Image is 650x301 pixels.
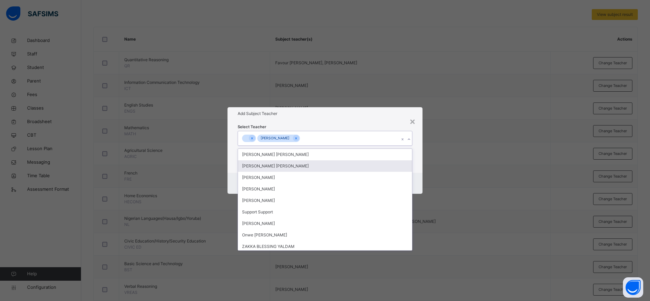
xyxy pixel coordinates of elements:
[238,229,412,241] div: Onwe [PERSON_NAME]
[238,218,412,229] div: [PERSON_NAME]
[238,111,412,117] h1: Add Subject Teacher
[238,149,412,160] div: [PERSON_NAME] [PERSON_NAME]
[257,135,293,142] div: [PERSON_NAME]
[409,114,416,128] div: ×
[238,183,412,195] div: [PERSON_NAME]
[238,241,412,252] div: ZAKKA BLESSING YALDAM
[238,172,412,183] div: [PERSON_NAME]
[238,160,412,172] div: [PERSON_NAME] [PERSON_NAME]
[238,124,266,130] span: Select Teacher
[623,277,643,298] button: Open asap
[238,206,412,218] div: Support Support
[238,195,412,206] div: [PERSON_NAME]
